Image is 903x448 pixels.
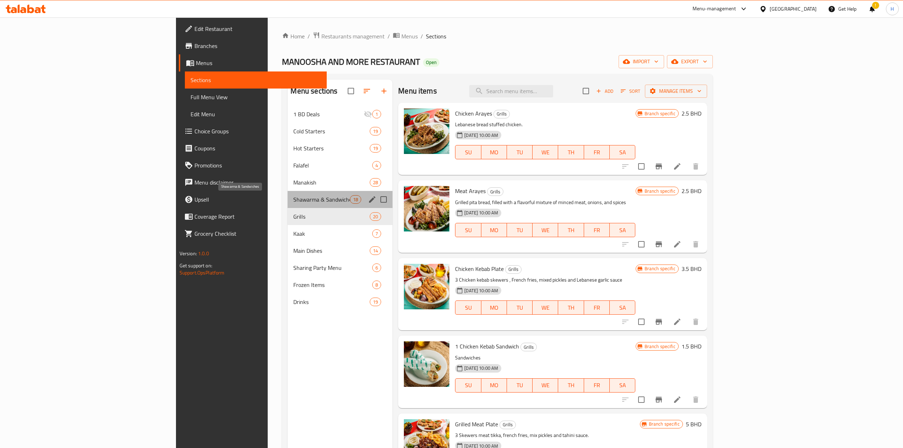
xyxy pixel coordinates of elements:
[455,120,635,129] p: Lebanese bread stuffed chicken.
[373,162,381,169] span: 4
[558,378,584,393] button: TH
[621,87,640,95] span: Sort
[693,5,736,13] div: Menu-management
[455,186,486,196] span: Meat Arayes
[535,303,555,313] span: WE
[288,157,392,174] div: Falafel4
[687,391,704,408] button: delete
[372,263,381,272] div: items
[293,246,370,255] span: Main Dishes
[426,32,446,41] span: Sections
[179,54,327,71] a: Menus
[505,265,522,274] div: Grills
[682,108,701,118] h6: 2.5 BHD
[179,123,327,140] a: Choice Groups
[370,178,381,187] div: items
[293,144,370,153] span: Hot Starters
[350,196,361,203] span: 18
[373,282,381,288] span: 8
[288,225,392,242] div: Kaak7
[533,378,558,393] button: WE
[507,300,533,315] button: TU
[610,378,635,393] button: SA
[642,265,678,272] span: Branch specific
[370,212,381,221] div: items
[288,208,392,225] div: Grills20
[461,365,501,372] span: [DATE] 10:00 AM
[370,179,381,186] span: 28
[507,145,533,159] button: TU
[584,300,610,315] button: FR
[610,145,635,159] button: SA
[634,159,649,174] span: Select to update
[288,293,392,310] div: Drinks19
[510,225,530,235] span: TU
[421,32,423,41] li: /
[461,209,501,216] span: [DATE] 10:00 AM
[191,76,321,84] span: Sections
[358,82,375,100] span: Sort sections
[373,265,381,271] span: 6
[458,147,478,158] span: SU
[288,259,392,276] div: Sharing Party Menu6
[367,194,378,205] button: edit
[613,380,632,390] span: SA
[179,174,327,191] a: Menu disclaimer
[487,187,503,196] div: Grills
[179,37,327,54] a: Branches
[293,212,370,221] span: Grills
[179,140,327,157] a: Coupons
[423,59,439,65] span: Open
[610,300,635,315] button: SA
[293,127,370,135] span: Cold Starters
[404,186,449,231] img: Meat Arayes
[458,225,478,235] span: SU
[533,145,558,159] button: WE
[510,380,530,390] span: TU
[642,343,678,350] span: Branch specific
[673,395,682,404] a: Edit menu item
[481,378,507,393] button: MO
[484,225,504,235] span: MO
[687,313,704,330] button: delete
[613,147,632,158] span: SA
[194,178,321,187] span: Menu disclaimer
[364,110,372,118] svg: Inactive section
[634,392,649,407] span: Select to update
[891,5,894,13] span: H
[455,431,640,440] p: 3 Skewers meat tikka, french fries, mix pickles and tahini sauce.
[180,268,225,277] a: Support.OpsPlatform
[372,281,381,289] div: items
[686,419,701,429] h6: 5 BHD
[619,55,664,68] button: import
[455,263,504,274] span: Chicken Kebab Plate
[595,87,614,95] span: Add
[293,298,370,306] span: Drinks
[634,237,649,252] span: Select to update
[455,341,519,352] span: 1 Chicken Kebab Sandwich
[587,225,607,235] span: FR
[494,110,509,118] span: Grills
[372,161,381,170] div: items
[500,421,515,429] span: Grills
[613,225,632,235] span: SA
[194,229,321,238] span: Grocery Checklist
[584,145,610,159] button: FR
[194,212,321,221] span: Coverage Report
[561,225,581,235] span: TH
[535,225,555,235] span: WE
[293,263,372,272] span: Sharing Party Menu
[179,157,327,174] a: Promotions
[561,380,581,390] span: TH
[293,178,370,187] div: Manakish
[584,223,610,237] button: FR
[398,86,437,96] h2: Menu items
[198,249,209,258] span: 1.0.0
[682,264,701,274] h6: 3.5 BHD
[510,147,530,158] span: TU
[455,419,498,430] span: Grilled Meat Plate
[484,380,504,390] span: MO
[455,198,635,207] p: Grilled pita bread, filled with a flavorful mixture of minced meat, onions, and spices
